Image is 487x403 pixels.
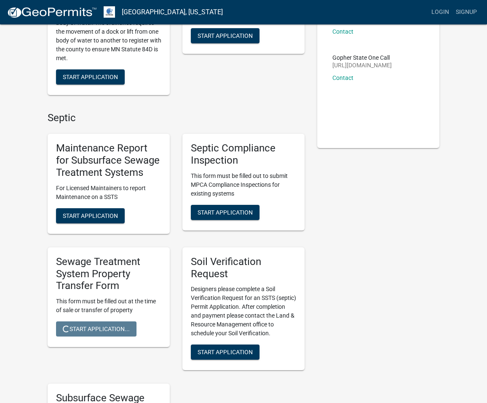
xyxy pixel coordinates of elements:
[56,142,161,178] h5: Maintenance Report for Subsurface Sewage Treatment Systems
[63,73,118,80] span: Start Application
[56,256,161,292] h5: Sewage Treatment System Property Transfer Form
[332,55,392,61] p: Gopher State One Call
[191,285,296,338] p: Designers please complete a Soil Verification Request for an SSTS (septic) Permit Application. Af...
[122,5,223,19] a: [GEOGRAPHIC_DATA], [US_STATE]
[191,345,260,360] button: Start Application
[428,4,452,20] a: Login
[191,205,260,220] button: Start Application
[198,209,253,215] span: Start Application
[63,212,118,219] span: Start Application
[104,6,115,18] img: Otter Tail County, Minnesota
[191,28,260,43] button: Start Application
[191,172,296,198] p: This form must be filled out to submit MPCA Compliance Inspections for existing systems
[452,4,480,20] a: Signup
[56,297,161,315] p: This form must be filled out at the time of sale or transfer of property
[56,321,136,337] button: Start Application...
[198,349,253,355] span: Start Application
[198,32,253,39] span: Start Application
[332,74,353,81] a: Contact
[63,326,130,332] span: Start Application...
[48,112,305,124] h4: Septic
[191,142,296,167] h5: Septic Compliance Inspection
[56,184,161,201] p: For Licensed Maintainers to report Maintenance on a SSTS
[191,256,296,280] h5: Soil Verification Request
[56,69,125,85] button: Start Application
[332,28,353,35] a: Contact
[56,208,125,223] button: Start Application
[332,62,392,68] p: [URL][DOMAIN_NAME]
